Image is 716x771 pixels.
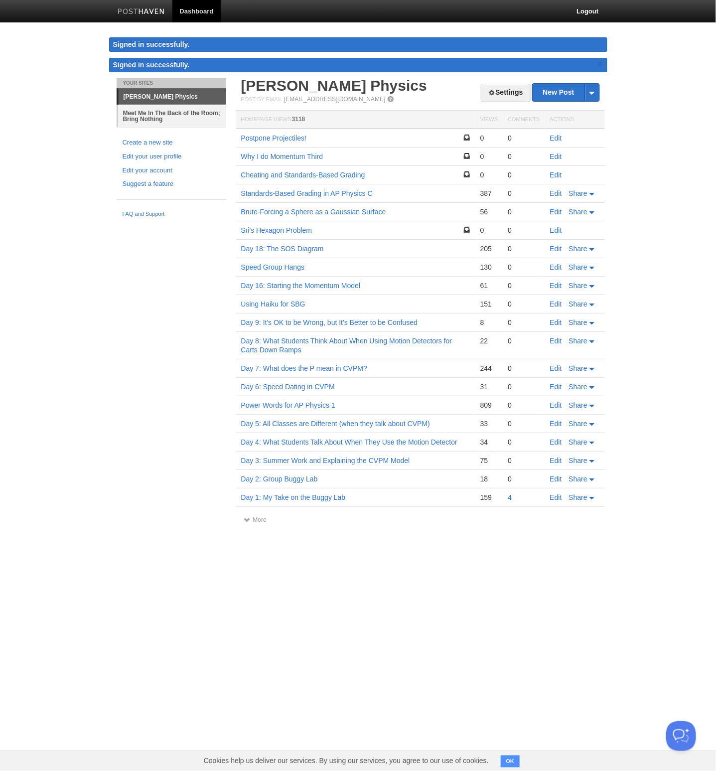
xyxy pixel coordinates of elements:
[480,419,498,428] div: 33
[569,401,587,409] span: Share
[118,8,165,16] img: Posthaven-bar
[569,438,587,446] span: Share
[508,336,540,345] div: 0
[241,226,312,234] a: Sri's Hexagon Problem
[550,438,562,446] a: Edit
[241,337,452,354] a: Day 8: What Students Think About When Using Motion Detectors for Carts Down Ramps
[569,383,587,391] span: Share
[569,457,587,464] span: Share
[241,96,283,102] span: Post by Email
[508,318,540,327] div: 0
[241,438,458,446] a: Day 4: What Students Talk About When They Use the Motion Detector
[550,282,562,290] a: Edit
[569,420,587,428] span: Share
[241,189,373,197] a: Standards-Based Grading in AP Physics C
[123,152,220,162] a: Edit your user profile
[508,263,540,272] div: 0
[480,456,498,465] div: 75
[284,96,385,103] a: [EMAIL_ADDRESS][DOMAIN_NAME]
[481,84,530,102] a: Settings
[480,152,498,161] div: 0
[480,318,498,327] div: 8
[241,300,305,308] a: Using Haiku for SBG
[480,300,498,308] div: 151
[480,207,498,216] div: 56
[550,134,562,142] a: Edit
[241,245,324,253] a: Day 18: The SOS Diagram
[569,245,587,253] span: Share
[533,84,599,101] a: New Post
[550,171,562,179] a: Edit
[550,189,562,197] a: Edit
[569,475,587,483] span: Share
[292,116,305,123] span: 3118
[241,420,430,428] a: Day 5: All Classes are Different (when they talk about CVPM)
[244,516,267,523] a: More
[508,364,540,373] div: 0
[508,401,540,410] div: 0
[569,263,587,271] span: Share
[569,364,587,372] span: Share
[241,318,418,326] a: Day 9: It's OK to be Wrong, but It's Better to be Confused
[123,210,220,219] a: FAQ and Support
[508,300,540,308] div: 0
[194,751,499,771] span: Cookies help us deliver our services. By using our services, you agree to our use of cookies.
[550,318,562,326] a: Edit
[480,226,498,235] div: 0
[508,493,512,501] a: 4
[480,263,498,272] div: 130
[241,401,335,409] a: Power Words for AP Physics 1
[508,189,540,198] div: 0
[596,58,605,70] a: ×
[550,245,562,253] a: Edit
[550,263,562,271] a: Edit
[480,189,498,198] div: 387
[550,337,562,345] a: Edit
[123,138,220,148] a: Create a new site
[480,493,498,502] div: 159
[508,226,540,235] div: 0
[480,244,498,253] div: 205
[503,111,545,129] th: Comments
[241,263,305,271] a: Speed Group Hangs
[550,475,562,483] a: Edit
[480,401,498,410] div: 809
[550,493,562,501] a: Edit
[241,134,307,142] a: Postpone Projectiles!
[550,420,562,428] a: Edit
[241,153,323,160] a: Why I do Momentum Third
[508,382,540,391] div: 0
[569,282,587,290] span: Share
[508,152,540,161] div: 0
[117,78,226,88] li: Your Sites
[119,89,226,105] a: [PERSON_NAME] Physics
[241,77,427,94] a: [PERSON_NAME] Physics
[241,208,386,216] a: Brute-Forcing a Sphere as a Gaussian Surface
[480,474,498,483] div: 18
[123,165,220,176] a: Edit your account
[480,170,498,179] div: 0
[550,153,562,160] a: Edit
[480,438,498,447] div: 34
[508,207,540,216] div: 0
[508,170,540,179] div: 0
[569,300,587,308] span: Share
[508,438,540,447] div: 0
[550,364,562,372] a: Edit
[550,226,562,234] a: Edit
[123,179,220,189] a: Suggest a feature
[236,111,475,129] th: Homepage Views
[508,281,540,290] div: 0
[480,336,498,345] div: 22
[508,474,540,483] div: 0
[501,756,520,768] button: OK
[508,244,540,253] div: 0
[241,364,367,372] a: Day 7: What does the P mean in CVPM?
[480,134,498,143] div: 0
[569,337,587,345] span: Share
[118,105,226,127] a: Meet Me In The Back of the Room; Bring Nothing
[569,208,587,216] span: Share
[508,456,540,465] div: 0
[508,134,540,143] div: 0
[241,282,361,290] a: Day 16: Starting the Momentum Model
